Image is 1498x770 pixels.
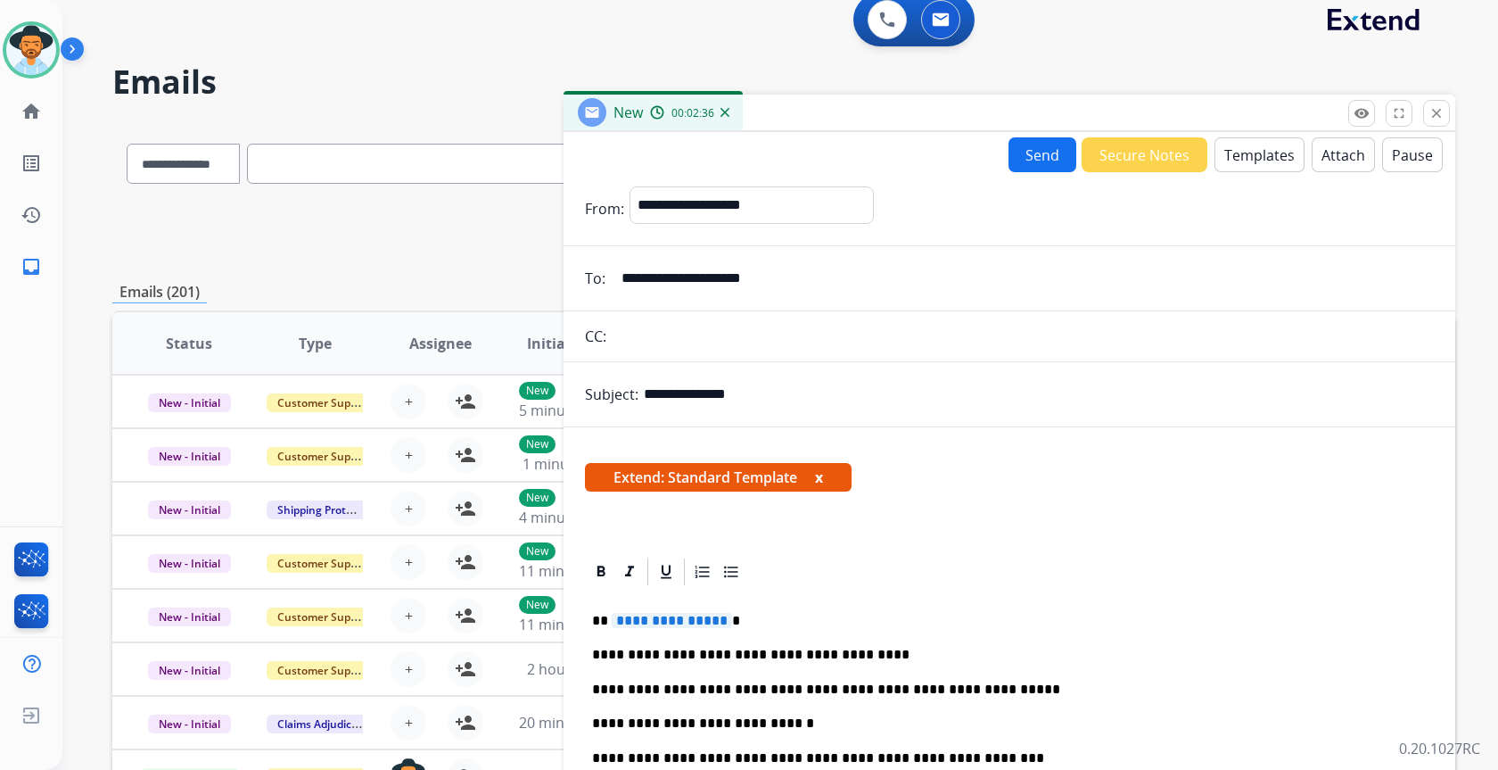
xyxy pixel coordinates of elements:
[148,393,231,412] span: New - Initial
[588,559,614,585] div: Bold
[148,715,231,733] span: New - Initial
[718,559,745,585] div: Bullet List
[585,198,624,219] p: From:
[519,596,556,614] p: New
[299,333,332,354] span: Type
[585,326,606,347] p: CC:
[391,384,426,419] button: +
[148,554,231,573] span: New - Initial
[405,551,413,573] span: +
[1008,137,1076,172] button: Send
[1354,105,1370,121] mat-icon: remove_red_eye
[519,489,556,507] p: New
[21,101,42,122] mat-icon: home
[391,705,426,741] button: +
[671,106,714,120] span: 00:02:36
[391,651,426,687] button: +
[585,463,852,492] span: Extend: Standard Template
[267,608,383,626] span: Customer Support
[1082,137,1207,172] button: Secure Notes
[405,605,413,626] span: +
[1214,137,1305,172] button: Templates
[21,256,42,277] mat-icon: inbox
[391,437,426,473] button: +
[455,391,476,412] mat-icon: person_add
[616,559,643,585] div: Italic
[1312,137,1375,172] button: Attach
[267,393,383,412] span: Customer Support
[585,268,605,289] p: To:
[267,661,383,680] span: Customer Support
[112,281,207,303] p: Emails (201)
[519,615,622,634] span: 11 minutes ago
[455,712,476,733] mat-icon: person_add
[653,559,679,585] div: Underline
[148,608,231,626] span: New - Initial
[519,401,614,420] span: 5 minutes ago
[527,659,607,679] span: 2 hours ago
[689,559,716,585] div: Ordered List
[267,715,389,733] span: Claims Adjudication
[148,447,231,466] span: New - Initial
[455,551,476,573] mat-icon: person_add
[519,713,622,733] span: 20 minutes ago
[455,444,476,466] mat-icon: person_add
[391,491,426,526] button: +
[815,467,823,488] button: x
[409,333,472,354] span: Assignee
[455,498,476,519] mat-icon: person_add
[112,64,1455,100] h2: Emails
[405,498,413,519] span: +
[455,605,476,626] mat-icon: person_add
[405,712,413,733] span: +
[148,661,231,680] span: New - Initial
[405,444,413,466] span: +
[267,501,389,519] span: Shipping Protection
[455,658,476,680] mat-icon: person_add
[519,508,614,527] span: 4 minutes ago
[585,384,638,405] p: Subject:
[613,103,643,122] span: New
[1399,738,1480,759] p: 0.20.1027RC
[21,204,42,226] mat-icon: history
[405,658,413,680] span: +
[523,454,611,474] span: 1 minute ago
[519,435,556,453] p: New
[21,153,42,174] mat-icon: list_alt
[527,333,607,354] span: Initial Date
[519,542,556,560] p: New
[391,598,426,633] button: +
[267,447,383,466] span: Customer Support
[6,25,56,75] img: avatar
[1382,137,1443,172] button: Pause
[148,501,231,519] span: New - Initial
[1391,105,1407,121] mat-icon: fullscreen
[519,561,622,581] span: 11 minutes ago
[391,544,426,580] button: +
[166,333,212,354] span: Status
[267,554,383,573] span: Customer Support
[405,391,413,412] span: +
[519,382,556,400] p: New
[1428,105,1444,121] mat-icon: close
